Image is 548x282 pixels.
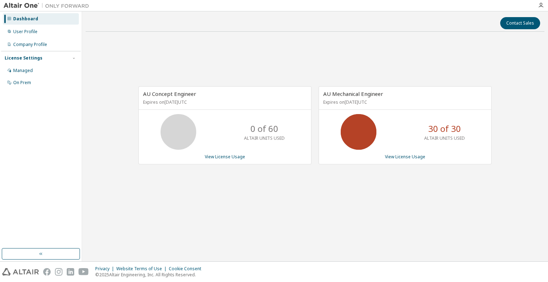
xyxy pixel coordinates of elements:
div: Company Profile [13,42,47,47]
a: View License Usage [385,154,425,160]
p: 0 of 60 [250,123,278,135]
img: altair_logo.svg [2,268,39,276]
div: Managed [13,68,33,73]
p: Expires on [DATE] UTC [323,99,485,105]
img: youtube.svg [78,268,89,276]
img: facebook.svg [43,268,51,276]
p: Expires on [DATE] UTC [143,99,305,105]
div: Dashboard [13,16,38,22]
div: Cookie Consent [169,266,205,272]
p: © 2025 Altair Engineering, Inc. All Rights Reserved. [95,272,205,278]
div: License Settings [5,55,42,61]
a: View License Usage [205,154,245,160]
div: Website Terms of Use [116,266,169,272]
img: linkedin.svg [67,268,74,276]
button: Contact Sales [500,17,540,29]
img: Altair One [4,2,93,9]
div: Privacy [95,266,116,272]
span: AU Mechanical Engineer [323,90,383,97]
div: On Prem [13,80,31,86]
p: 30 of 30 [428,123,461,135]
span: AU Concept Engineer [143,90,196,97]
img: instagram.svg [55,268,62,276]
p: ALTAIR UNITS USED [424,135,465,141]
div: User Profile [13,29,37,35]
p: ALTAIR UNITS USED [244,135,285,141]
